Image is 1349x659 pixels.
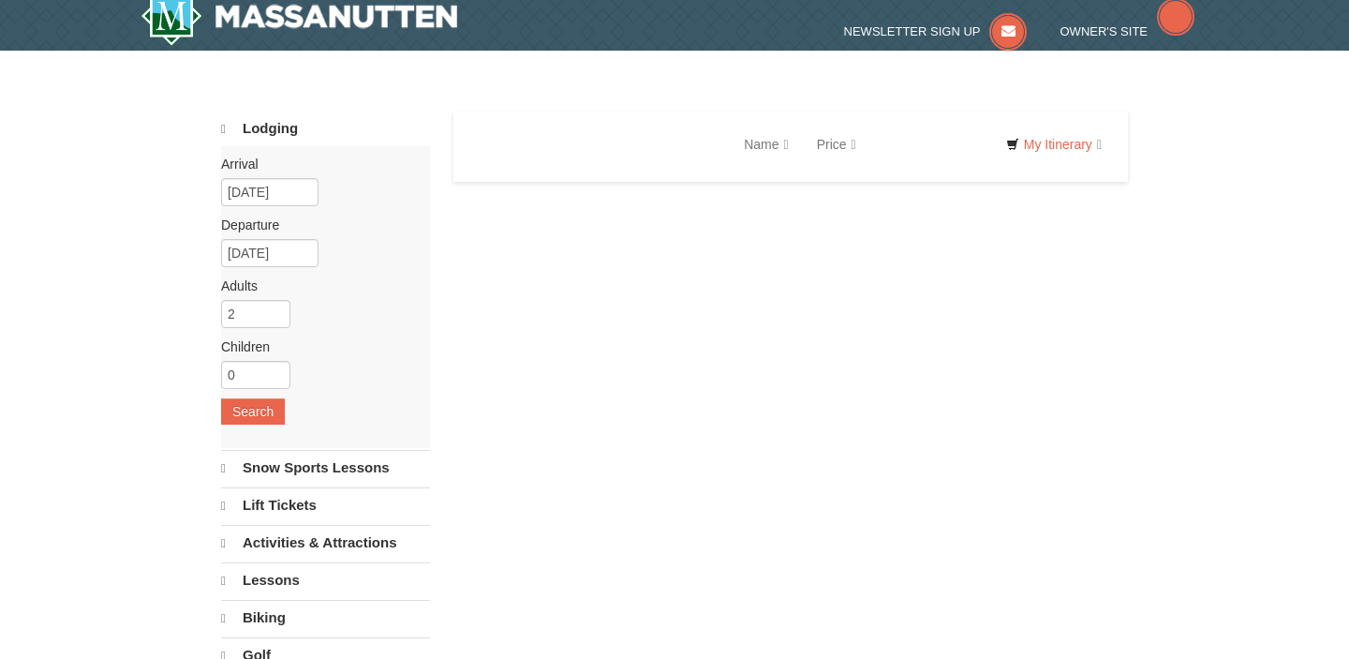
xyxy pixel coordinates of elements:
[1060,24,1149,38] span: Owner's Site
[221,450,430,486] a: Snow Sports Lessons
[221,600,430,636] a: Biking
[221,277,416,295] label: Adults
[844,24,981,38] span: Newsletter Sign Up
[221,562,430,598] a: Lessons
[221,112,430,146] a: Lodging
[221,525,430,561] a: Activities & Attractions
[1060,24,1195,38] a: Owner's Site
[221,487,430,523] a: Lift Tickets
[994,130,1114,158] a: My Itinerary
[221,216,416,234] label: Departure
[844,24,1028,38] a: Newsletter Sign Up
[803,126,870,163] a: Price
[221,337,416,356] label: Children
[221,155,416,173] label: Arrival
[730,126,802,163] a: Name
[221,398,285,425] button: Search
